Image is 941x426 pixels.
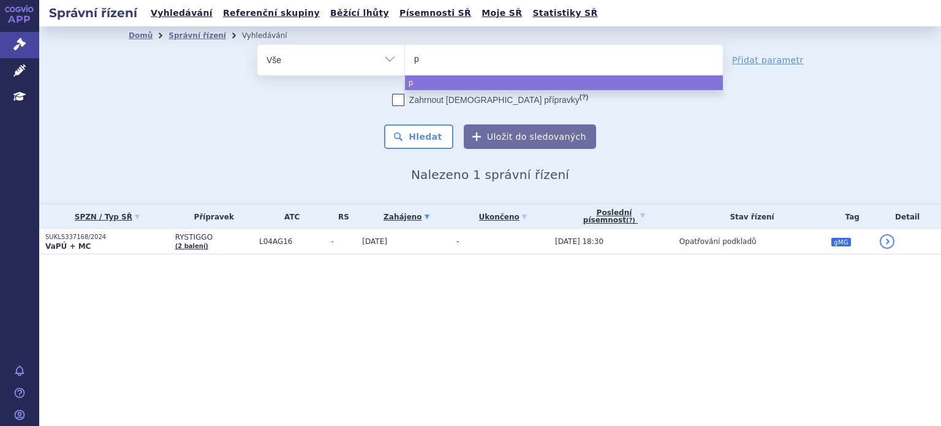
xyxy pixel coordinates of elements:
span: [DATE] 18:30 [555,237,603,246]
th: Tag [825,204,874,229]
label: Zahrnout [DEMOGRAPHIC_DATA] přípravky [392,94,588,106]
a: Referenční skupiny [219,5,323,21]
a: Zahájeno [362,208,450,226]
button: Hledat [384,124,453,149]
a: Ukončeno [456,208,549,226]
th: RS [325,204,357,229]
span: L04AG16 [259,237,325,246]
a: SPZN / Typ SŘ [45,208,169,226]
span: Opatřování podkladů [679,237,757,246]
th: Stav řízení [673,204,825,229]
th: Detail [874,204,941,229]
a: Přidat parametr [732,54,804,66]
th: ATC [253,204,325,229]
p: SUKLS337168/2024 [45,233,169,242]
a: Statistiky SŘ [529,5,601,21]
a: Poslednípísemnost(?) [555,204,673,229]
span: - [456,237,459,246]
a: Správní řízení [168,31,226,40]
abbr: (?) [626,217,635,224]
a: Moje SŘ [478,5,526,21]
a: Domů [129,31,153,40]
h2: Správní řízení [39,4,147,21]
th: Přípravek [169,204,253,229]
li: p [405,75,723,90]
a: detail [880,234,894,249]
a: (2 balení) [175,243,208,249]
li: Vyhledávání [242,26,303,45]
abbr: (?) [580,93,588,101]
a: Běžící lhůty [327,5,393,21]
span: Nalezeno 1 správní řízení [411,167,569,182]
span: - [331,237,357,246]
strong: VaPÚ + MC [45,242,91,251]
button: Uložit do sledovaných [464,124,596,149]
span: RYSTIGGO [175,233,253,242]
span: [DATE] [362,237,387,246]
a: Písemnosti SŘ [396,5,475,21]
a: Vyhledávání [147,5,216,21]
